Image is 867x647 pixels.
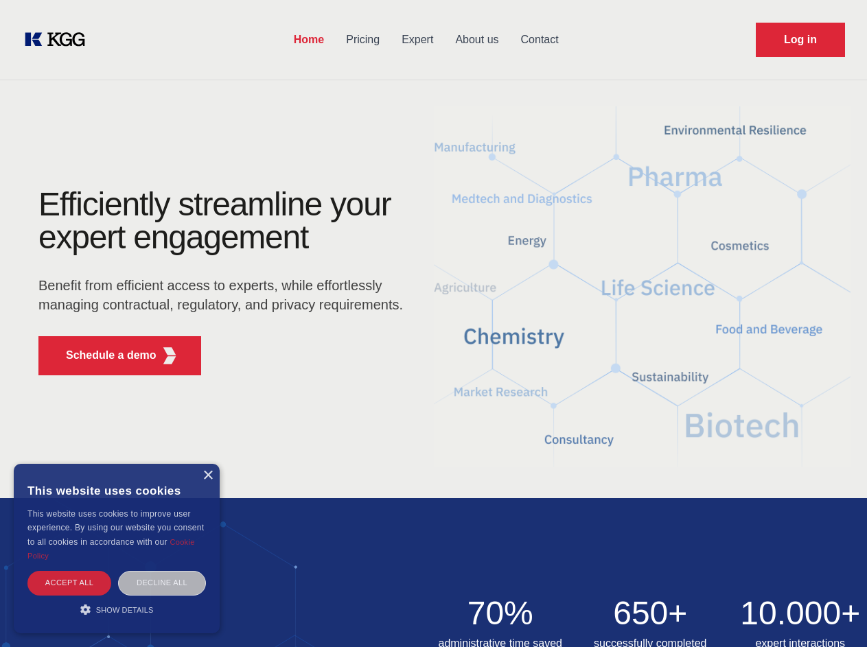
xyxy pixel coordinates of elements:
span: This website uses cookies to improve user experience. By using our website you consent to all coo... [27,509,204,547]
span: Show details [96,606,154,614]
a: Contact [510,22,570,58]
a: Cookie Policy [27,538,195,560]
button: Schedule a demoKGG Fifth Element RED [38,336,201,375]
a: Expert [391,22,444,58]
a: KOL Knowledge Platform: Talk to Key External Experts (KEE) [22,29,96,51]
div: Close [203,471,213,481]
h2: 70% [434,597,568,630]
a: Pricing [335,22,391,58]
div: This website uses cookies [27,474,206,507]
img: KGG Fifth Element RED [434,89,851,484]
a: About us [444,22,509,58]
a: Home [283,22,335,58]
p: Schedule a demo [66,347,157,364]
div: Show details [27,602,206,616]
img: KGG Fifth Element RED [161,347,178,364]
div: Accept all [27,571,111,595]
p: Benefit from efficient access to experts, while effortlessly managing contractual, regulatory, an... [38,276,412,314]
h2: 650+ [583,597,717,630]
h1: Efficiently streamline your expert engagement [38,188,412,254]
div: Decline all [118,571,206,595]
a: Request Demo [756,23,845,57]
